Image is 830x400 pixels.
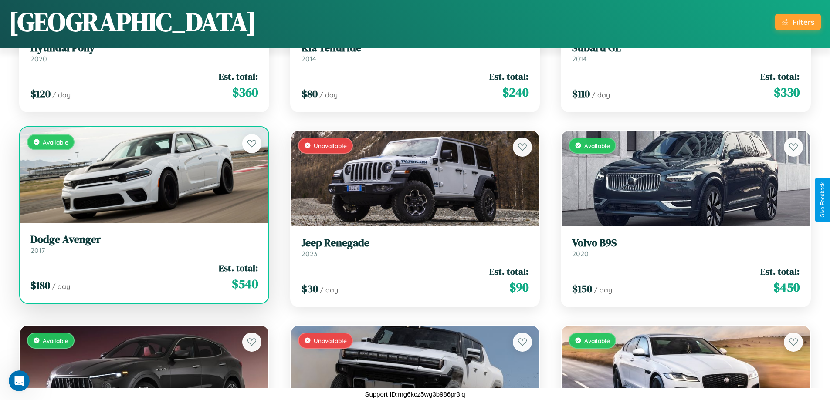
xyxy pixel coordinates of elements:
span: $ 450 [773,279,800,296]
span: $ 330 [774,84,800,101]
h3: Dodge Avenger [30,233,258,246]
span: $ 80 [302,87,318,101]
a: Dodge Avenger2017 [30,233,258,255]
button: Filters [775,14,821,30]
span: 2014 [302,54,316,63]
p: Support ID: mg6kcz5wg3b986pr3lq [365,388,465,400]
span: Est. total: [760,70,800,83]
a: Volvo B9S2020 [572,237,800,258]
h1: [GEOGRAPHIC_DATA] [9,4,256,40]
span: Available [584,142,610,149]
span: $ 120 [30,87,51,101]
span: / day [52,91,71,99]
span: Est. total: [219,262,258,274]
h3: Hyundai Pony [30,42,258,54]
span: Est. total: [219,70,258,83]
span: Est. total: [760,265,800,278]
span: Available [43,337,68,344]
span: Est. total: [489,70,528,83]
span: 2014 [572,54,587,63]
span: / day [594,286,612,294]
h3: Subaru GL [572,42,800,54]
span: $ 540 [232,275,258,292]
h3: Volvo B9S [572,237,800,249]
span: $ 90 [509,279,528,296]
span: Available [584,337,610,344]
span: 2017 [30,246,45,255]
span: $ 180 [30,278,50,292]
div: Give Feedback [820,182,826,218]
span: Unavailable [314,337,347,344]
span: 2020 [572,249,589,258]
span: $ 360 [232,84,258,101]
div: Filters [793,17,814,27]
iframe: Intercom live chat [9,370,30,391]
span: $ 240 [502,84,528,101]
span: $ 30 [302,282,318,296]
h3: Jeep Renegade [302,237,529,249]
span: 2023 [302,249,317,258]
span: $ 150 [572,282,592,296]
span: Est. total: [489,265,528,278]
span: / day [52,282,70,291]
span: / day [320,286,338,294]
span: Available [43,138,68,146]
a: Hyundai Pony2020 [30,42,258,63]
span: Unavailable [314,142,347,149]
a: Subaru GL2014 [572,42,800,63]
span: $ 110 [572,87,590,101]
span: / day [319,91,338,99]
a: Kia Telluride2014 [302,42,529,63]
a: Jeep Renegade2023 [302,237,529,258]
span: / day [592,91,610,99]
span: 2020 [30,54,47,63]
h3: Kia Telluride [302,42,529,54]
